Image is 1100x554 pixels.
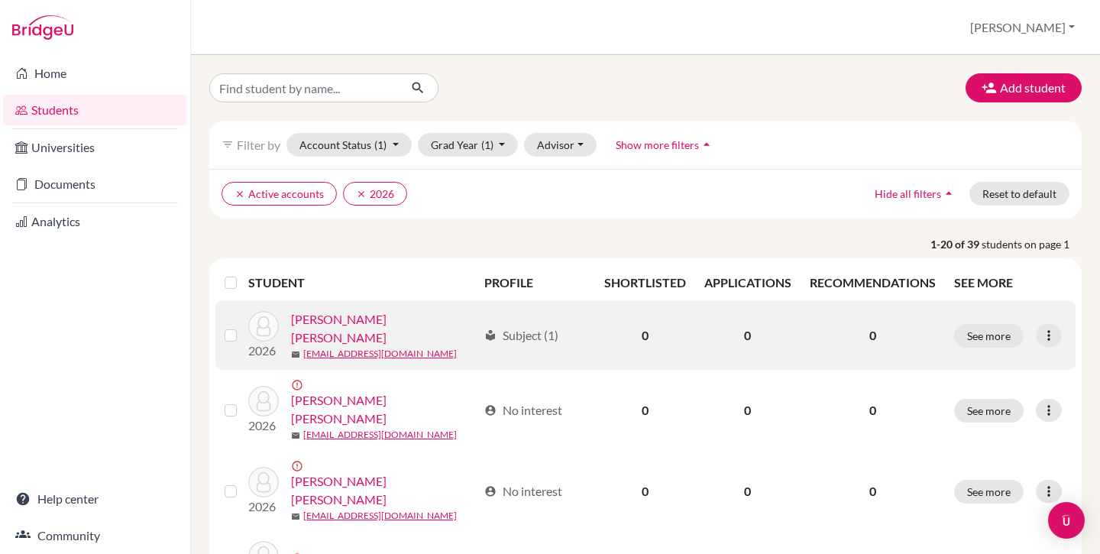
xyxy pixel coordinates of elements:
i: filter_list [222,138,234,151]
button: See more [954,399,1024,423]
button: [PERSON_NAME] [963,13,1082,42]
button: Add student [966,73,1082,102]
input: Find student by name... [209,73,399,102]
span: Hide all filters [875,187,941,200]
th: PROFILE [475,264,595,301]
td: 0 [595,451,695,532]
a: Students [3,95,187,125]
span: Filter by [237,138,280,152]
div: No interest [484,401,562,420]
th: RECOMMENDATIONS [801,264,945,301]
td: 0 [695,301,801,370]
span: error_outline [291,379,306,391]
p: 2026 [248,342,279,360]
div: No interest [484,482,562,501]
button: See more [954,480,1024,504]
p: 0 [810,401,936,420]
a: [PERSON_NAME] [PERSON_NAME] [291,391,477,428]
span: account_circle [484,485,497,497]
button: Hide all filtersarrow_drop_up [862,182,969,206]
a: [EMAIL_ADDRESS][DOMAIN_NAME] [303,347,457,361]
a: [EMAIL_ADDRESS][DOMAIN_NAME] [303,428,457,442]
img: Bridge-U [12,15,73,40]
a: Community [3,520,187,551]
a: Home [3,58,187,89]
p: 0 [810,326,936,345]
span: Show more filters [616,138,699,151]
a: Documents [3,169,187,199]
div: Subject (1) [484,326,558,345]
button: Account Status(1) [286,133,412,157]
span: mail [291,431,300,440]
i: clear [356,189,367,199]
p: 0 [810,482,936,501]
span: mail [291,512,300,521]
img: Belza, Arianna Louise V. [248,311,279,342]
span: mail [291,350,300,359]
button: Advisor [524,133,597,157]
span: error_outline [291,460,306,472]
strong: 1-20 of 39 [930,236,982,252]
p: 2026 [248,497,279,516]
span: (1) [481,138,493,151]
button: Reset to default [969,182,1069,206]
td: 0 [695,370,801,451]
a: Analytics [3,206,187,237]
th: SEE MORE [945,264,1076,301]
span: students on page 1 [982,236,1082,252]
td: 0 [695,451,801,532]
img: Caballa, Fidel Antonio C. [248,467,279,497]
a: [EMAIL_ADDRESS][DOMAIN_NAME] [303,509,457,523]
th: APPLICATIONS [695,264,801,301]
button: Grad Year(1) [418,133,519,157]
button: See more [954,324,1024,348]
a: Universities [3,132,187,163]
a: [PERSON_NAME] [PERSON_NAME] [291,472,477,509]
img: Bernardo, Sabrina Andrea G. [248,386,279,416]
span: local_library [484,329,497,342]
td: 0 [595,301,695,370]
p: 2026 [248,416,279,435]
i: clear [235,189,245,199]
span: (1) [374,138,387,151]
i: arrow_drop_up [941,186,956,201]
a: [PERSON_NAME] [PERSON_NAME] [291,310,477,347]
button: Show more filtersarrow_drop_up [603,133,727,157]
a: Help center [3,484,187,514]
div: Open Intercom Messenger [1048,502,1085,539]
button: clear2026 [343,182,407,206]
td: 0 [595,370,695,451]
button: clearActive accounts [222,182,337,206]
th: STUDENT [248,264,475,301]
i: arrow_drop_up [699,137,714,152]
span: account_circle [484,404,497,416]
th: SHORTLISTED [595,264,695,301]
